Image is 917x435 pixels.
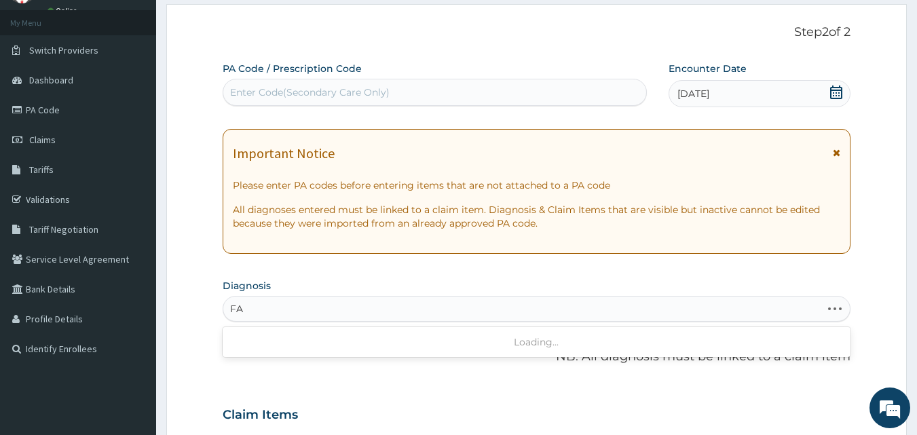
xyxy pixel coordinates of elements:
[29,164,54,176] span: Tariffs
[223,279,271,292] label: Diagnosis
[233,146,335,161] h1: Important Notice
[48,6,80,16] a: Online
[223,330,851,354] div: Loading...
[233,203,841,230] p: All diagnoses entered must be linked to a claim item. Diagnosis & Claim Items that are visible bu...
[25,68,55,102] img: d_794563401_company_1708531726252_794563401
[669,62,747,75] label: Encounter Date
[230,86,390,99] div: Enter Code(Secondary Care Only)
[29,223,98,235] span: Tariff Negotiation
[677,87,709,100] span: [DATE]
[223,25,851,40] p: Step 2 of 2
[79,131,187,268] span: We're online!
[29,74,73,86] span: Dashboard
[29,134,56,146] span: Claims
[223,62,362,75] label: PA Code / Prescription Code
[7,290,259,338] textarea: Type your message and hit 'Enter'
[233,178,841,192] p: Please enter PA codes before entering items that are not attached to a PA code
[29,44,98,56] span: Switch Providers
[223,408,298,423] h3: Claim Items
[223,7,255,39] div: Minimize live chat window
[71,76,228,94] div: Chat with us now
